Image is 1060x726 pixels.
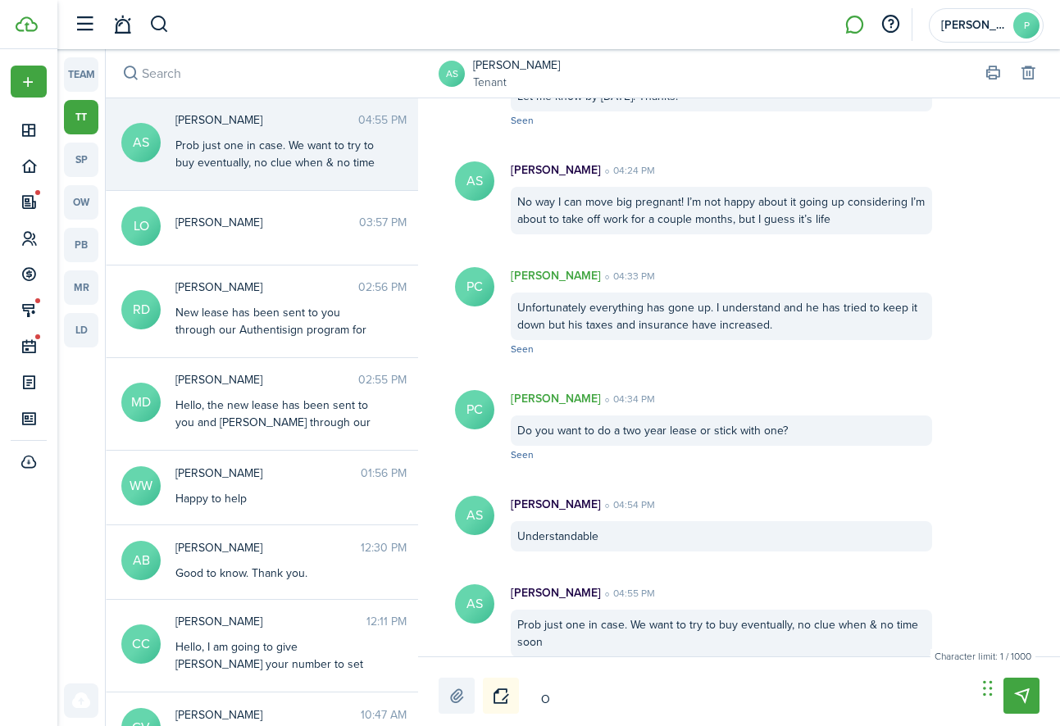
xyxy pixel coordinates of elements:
div: New lease has been sent to you through our Authentisign program for your signature. Will show fro... [175,304,380,373]
time: 12:30 PM [361,539,407,556]
a: ld [64,313,98,347]
avatar-text: PC [455,390,494,429]
span: Warren Williams [175,465,361,482]
avatar-text: WW [121,466,161,506]
div: Hello, I am going to give [PERSON_NAME] your number to set appointment to see what is going on wi... [175,638,380,707]
a: [PERSON_NAME] [473,57,560,74]
avatar-text: LO [121,206,161,246]
time: 01:56 PM [361,465,407,482]
avatar-text: AS [455,584,494,624]
button: Open sidebar [69,9,100,40]
span: Ahmund Bean [175,539,361,556]
time: 04:33 PM [601,269,655,284]
button: Print [981,62,1004,85]
button: Open menu [11,66,47,98]
p: [PERSON_NAME] [511,496,601,513]
time: 12:11 PM [366,613,407,630]
div: Drag [983,664,993,713]
span: Amber Stephens [175,111,358,129]
span: Seen [511,113,534,128]
time: 02:55 PM [358,371,407,388]
a: sp [64,143,98,177]
a: pb [64,228,98,262]
div: Hello, the new lease has been sent to you and [PERSON_NAME] through our Authentisign program for ... [175,397,380,483]
avatar-text: PC [455,267,494,306]
button: Open resource center [876,11,904,39]
span: Ronda Davis [175,279,358,296]
button: Search [149,11,170,39]
span: Seen [511,447,534,462]
div: Good to know. Thank you. [175,565,380,582]
button: Delete [1017,62,1040,85]
time: 04:55 PM [358,111,407,129]
avatar-text: RD [121,290,161,329]
div: Prob just one in case. We want to try to buy eventually, no clue when & no time soon [175,137,380,188]
img: TenantCloud [16,16,38,32]
p: [PERSON_NAME] [511,390,601,407]
div: Understandable [511,521,932,551]
small: Character limit: 1 / 1000 [930,649,1035,664]
avatar-text: AS [455,161,494,201]
iframe: Chat Widget [978,647,1060,726]
button: Notice [483,678,519,714]
time: 10:47 AM [361,706,407,724]
a: AS [439,61,465,87]
div: Unfortunately everything has gone up. I understand and he has tried to keep it down but his taxes... [511,293,932,340]
input: search [106,49,420,98]
a: mr [64,270,98,305]
p: [PERSON_NAME] [511,161,601,179]
div: Prob just one in case. We want to try to buy eventually, no clue when & no time soon [511,610,932,657]
avatar-text: CC [121,624,161,664]
a: Notifications [107,4,138,46]
span: Paula [941,20,1007,31]
p: [PERSON_NAME] [511,267,601,284]
a: ow [64,185,98,220]
time: 04:55 PM [601,586,655,601]
div: Do you want to do a two year lease or stick with one? [511,415,932,446]
avatar-text: P [1013,12,1040,39]
time: 04:34 PM [601,392,655,406]
a: tt [64,100,98,134]
avatar-text: MD [121,383,161,422]
span: Lana Olivas [175,214,359,231]
avatar-text: AB [121,541,161,580]
avatar-text: AS [121,123,161,162]
span: Melvin Davis [175,371,358,388]
time: 04:24 PM [601,163,655,178]
p: [PERSON_NAME] [511,584,601,601]
time: 02:56 PM [358,279,407,296]
div: Happy to help [175,490,380,507]
span: Gloria Valdez [175,706,361,724]
div: No way I can move big pregnant! I’m not happy about it going up considering I’m about to take off... [511,187,932,234]
time: 03:57 PM [359,214,407,231]
a: Tenant [473,74,560,91]
button: Search [119,62,142,85]
avatar-text: AS [455,496,494,535]
time: 04:54 PM [601,497,655,512]
span: Carol Cain [175,613,366,630]
a: team [64,57,98,92]
span: Seen [511,342,534,356]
